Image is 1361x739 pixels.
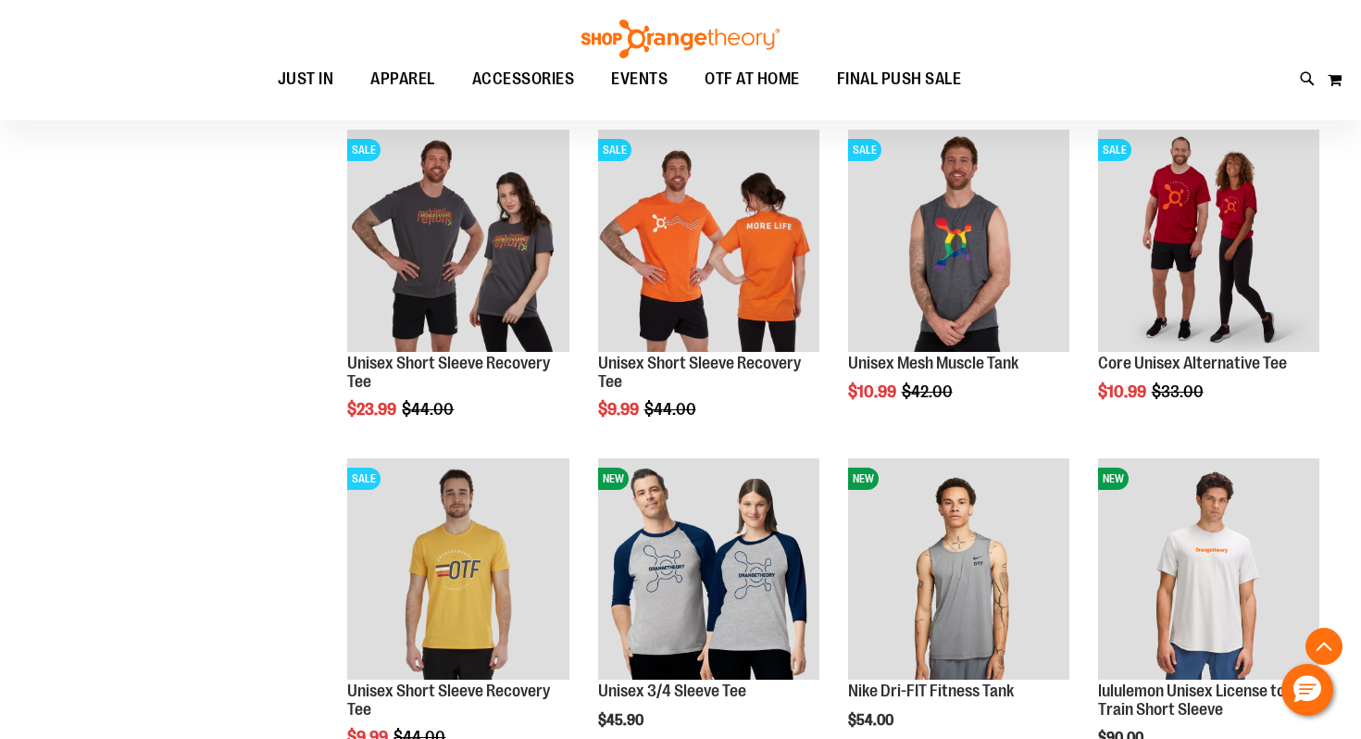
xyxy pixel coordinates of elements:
span: OTF AT HOME [705,58,800,100]
a: Unisex 3/4 Sleeve TeeNEW [598,458,819,683]
a: lululemon Unisex License to Train Short Sleeve [1098,682,1285,719]
a: Unisex Short Sleeve Recovery Tee [347,354,550,391]
img: Unisex 3/4 Sleeve Tee [598,458,819,680]
span: SALE [347,139,381,161]
img: Nike Dri-FIT Fitness Tank [848,458,1069,680]
a: Unisex Short Sleeve Recovery Tee [598,354,801,391]
a: Unisex Short Sleeve Recovery Tee [347,682,550,719]
a: JUST IN [259,58,353,101]
img: Product image for Unisex Short Sleeve Recovery Tee [598,130,819,351]
a: Core Unisex Alternative Tee [1098,354,1287,372]
a: Product image for Unisex Short Sleeve Recovery TeeSALE [347,130,568,354]
span: SALE [1098,139,1131,161]
span: APPAREL [370,58,435,100]
span: $45.90 [598,712,646,729]
span: $33.00 [1152,382,1206,401]
img: Shop Orangetheory [579,19,782,58]
span: $10.99 [848,382,899,401]
div: product [589,120,829,466]
span: $42.00 [902,382,955,401]
a: Nike Dri-FIT Fitness TankNEW [848,458,1069,683]
a: Product image for Unisex Short Sleeve Recovery TeeSALE [598,130,819,354]
span: EVENTS [611,58,668,100]
span: SALE [848,139,881,161]
a: OTF AT HOME [686,58,818,101]
a: Unisex 3/4 Sleeve Tee [598,682,746,700]
a: FINAL PUSH SALE [818,58,980,101]
img: Product image for Unisex Short Sleeve Recovery Tee [347,458,568,680]
span: SALE [347,468,381,490]
button: Back To Top [1305,628,1342,665]
span: NEW [848,468,879,490]
span: $44.00 [402,400,456,419]
a: Nike Dri-FIT Fitness Tank [848,682,1014,700]
a: APPAREL [352,58,454,100]
span: $54.00 [848,712,896,729]
span: $44.00 [644,400,699,419]
img: lululemon Unisex License to Train Short Sleeve [1098,458,1319,680]
img: Product image for Unisex Mesh Muscle Tank [848,130,1069,351]
a: ACCESSORIES [454,58,593,101]
a: EVENTS [593,58,686,101]
span: FINAL PUSH SALE [837,58,962,100]
img: Product image for Core Unisex Alternative Tee [1098,130,1319,351]
a: Product image for Unisex Short Sleeve Recovery TeeSALE [347,458,568,683]
span: $23.99 [347,400,399,419]
span: JUST IN [278,58,334,100]
span: ACCESSORIES [472,58,575,100]
div: product [839,120,1079,447]
span: SALE [598,139,631,161]
a: lululemon Unisex License to Train Short SleeveNEW [1098,458,1319,683]
a: Product image for Core Unisex Alternative TeeSALE [1098,130,1319,354]
button: Hello, have a question? Let’s chat. [1281,664,1333,716]
span: NEW [1098,468,1129,490]
div: product [338,120,578,466]
div: product [1089,120,1329,447]
span: $9.99 [598,400,642,419]
a: Unisex Mesh Muscle Tank [848,354,1018,372]
span: $10.99 [1098,382,1149,401]
span: NEW [598,468,629,490]
a: Product image for Unisex Mesh Muscle TankSALE [848,130,1069,354]
img: Product image for Unisex Short Sleeve Recovery Tee [347,130,568,351]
